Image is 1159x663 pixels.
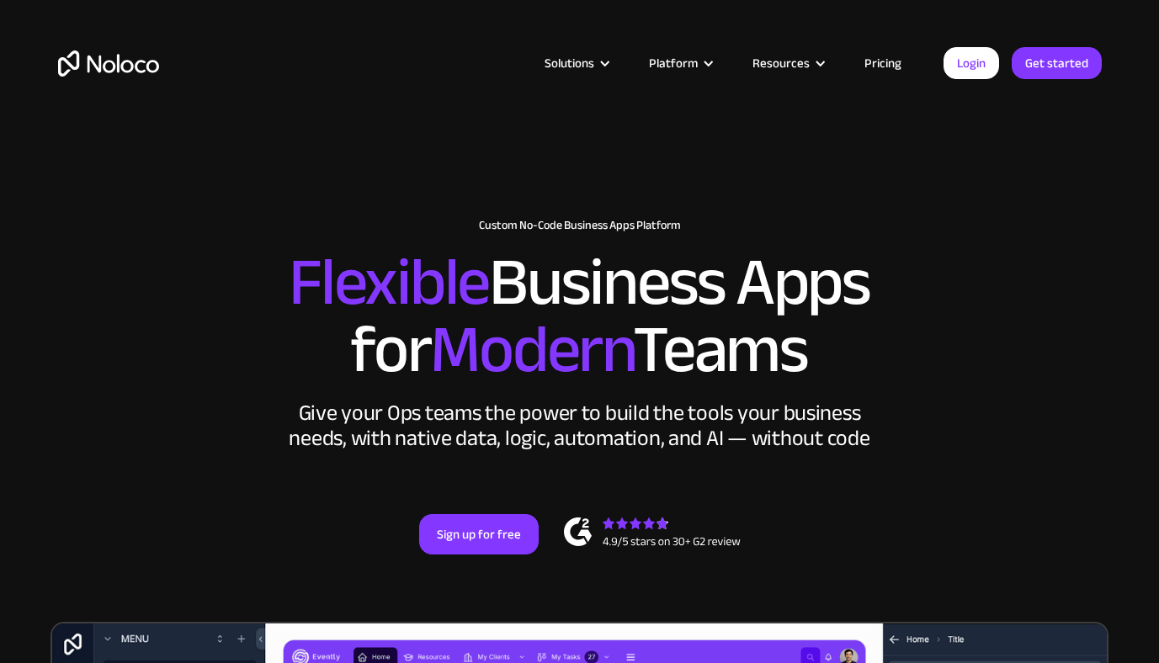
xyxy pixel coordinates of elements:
[430,287,633,412] span: Modern
[731,52,843,74] div: Resources
[752,52,810,74] div: Resources
[628,52,731,74] div: Platform
[843,52,922,74] a: Pricing
[649,52,698,74] div: Platform
[58,249,1102,384] h2: Business Apps for Teams
[285,400,875,451] div: Give your Ops teams the power to build the tools your business needs, with native data, logic, au...
[524,52,628,74] div: Solutions
[944,47,999,79] a: Login
[289,220,489,345] span: Flexible
[58,219,1102,232] h1: Custom No-Code Business Apps Platform
[419,514,539,554] a: Sign up for free
[545,52,594,74] div: Solutions
[58,50,159,77] a: home
[1012,47,1102,79] a: Get started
